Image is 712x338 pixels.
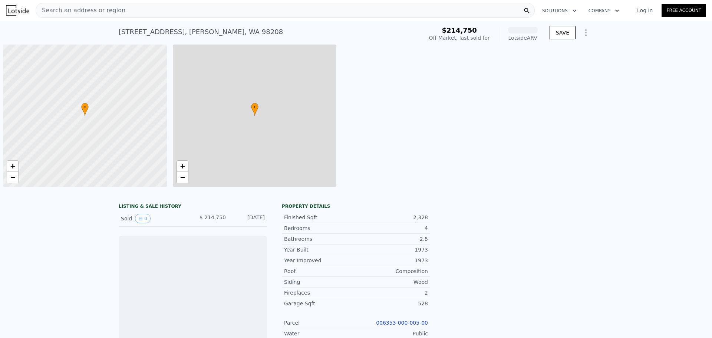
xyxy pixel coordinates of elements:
[251,104,258,111] span: •
[508,34,538,42] div: Lotside ARV
[356,214,428,221] div: 2,328
[6,5,29,16] img: Lotside
[284,224,356,232] div: Bedrooms
[578,25,593,40] button: Show Options
[356,257,428,264] div: 1973
[251,103,258,116] div: •
[7,161,18,172] a: Zoom in
[284,289,356,296] div: Fireplaces
[284,278,356,286] div: Siding
[36,6,125,15] span: Search an address or region
[442,26,477,34] span: $214,750
[284,257,356,264] div: Year Improved
[284,300,356,307] div: Garage Sqft
[232,214,265,223] div: [DATE]
[356,278,428,286] div: Wood
[356,289,428,296] div: 2
[356,224,428,232] div: 4
[119,203,267,211] div: LISTING & SALE HISTORY
[177,172,188,183] a: Zoom out
[284,214,356,221] div: Finished Sqft
[180,161,185,171] span: +
[376,320,428,326] a: 006353-000-005-00
[135,214,151,223] button: View historical data
[550,26,576,39] button: SAVE
[119,27,283,37] div: [STREET_ADDRESS] , [PERSON_NAME] , WA 98208
[284,246,356,253] div: Year Built
[628,7,662,14] a: Log In
[180,173,185,182] span: −
[662,4,706,17] a: Free Account
[356,246,428,253] div: 1973
[121,214,187,223] div: Sold
[81,104,89,111] span: •
[177,161,188,172] a: Zoom in
[7,172,18,183] a: Zoom out
[10,161,15,171] span: +
[356,300,428,307] div: 528
[356,330,428,337] div: Public
[284,268,356,275] div: Roof
[356,235,428,243] div: 2.5
[284,319,356,326] div: Parcel
[583,4,625,17] button: Company
[536,4,583,17] button: Solutions
[284,330,356,337] div: Water
[10,173,15,182] span: −
[429,34,490,42] div: Off Market, last sold for
[282,203,430,209] div: Property details
[200,214,226,220] span: $ 214,750
[356,268,428,275] div: Composition
[284,235,356,243] div: Bathrooms
[81,103,89,116] div: •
